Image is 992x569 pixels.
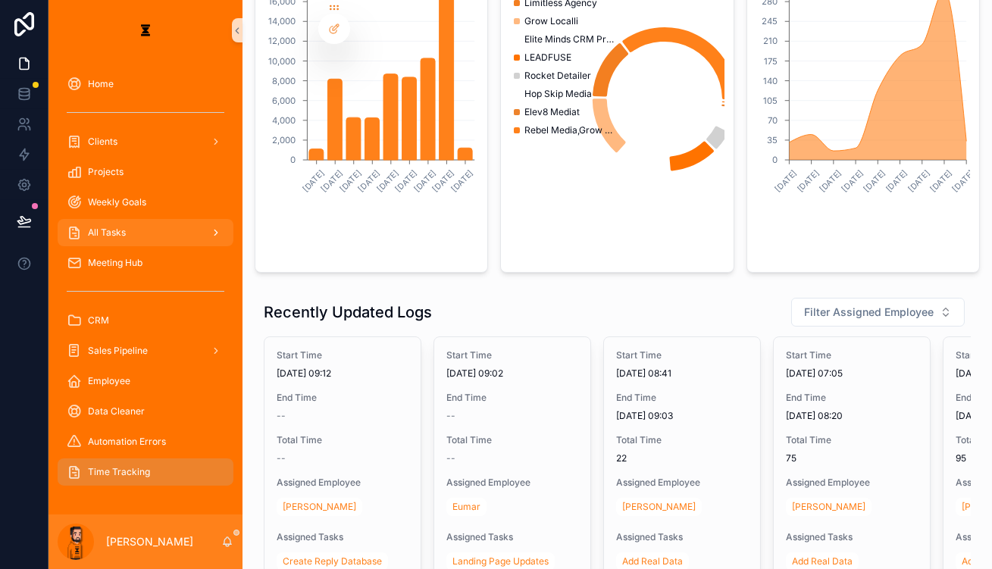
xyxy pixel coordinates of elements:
[524,33,615,45] span: Elite Minds CRM Program
[88,436,166,448] span: Automation Errors
[290,155,296,165] tspan: 0
[524,88,592,100] span: Hop Skip Media
[272,76,296,86] tspan: 8,000
[616,392,748,404] span: End Time
[88,345,148,357] span: Sales Pipeline
[277,452,286,464] span: --
[277,434,408,446] span: Total Time
[264,302,432,323] h1: Recently Updated Logs
[768,115,778,126] tspan: 70
[88,78,114,90] span: Home
[58,128,233,155] a: Clients
[58,249,233,277] a: Meeting Hub
[446,392,578,404] span: End Time
[452,555,549,567] span: Landing Page Updates
[616,498,702,516] a: [PERSON_NAME]
[272,95,296,106] tspan: 6,000
[412,169,438,195] text: [DATE]
[338,169,364,195] text: [DATE]
[446,531,578,543] span: Assigned Tasks
[268,36,296,47] tspan: 12,000
[524,52,571,64] span: LEADFUSE
[764,56,778,67] tspan: 175
[88,227,126,239] span: All Tasks
[786,349,918,361] span: Start Time
[58,428,233,455] a: Automation Errors
[58,398,233,425] a: Data Cleaner
[786,477,918,489] span: Assigned Employee
[616,434,748,446] span: Total Time
[786,452,918,464] span: 75
[375,169,401,195] text: [DATE]
[133,18,158,42] img: App logo
[446,349,578,361] span: Start Time
[272,115,296,126] tspan: 4,000
[446,410,455,422] span: --
[762,16,778,27] tspan: 245
[49,61,243,503] div: scrollable content
[795,169,821,195] text: [DATE]
[786,434,918,446] span: Total Time
[277,477,408,489] span: Assigned Employee
[446,434,578,446] span: Total Time
[616,452,748,464] span: 22
[622,555,683,567] span: Add Real Data
[616,531,748,543] span: Assigned Tasks
[88,405,145,417] span: Data Cleaner
[622,501,696,513] span: [PERSON_NAME]
[277,367,408,380] span: [DATE] 09:12
[58,367,233,395] a: Employee
[283,555,382,567] span: Create Reply Database
[58,337,233,364] a: Sales Pipeline
[767,135,778,145] tspan: 35
[772,155,778,165] tspan: 0
[356,169,382,195] text: [DATE]
[283,501,356,513] span: [PERSON_NAME]
[449,169,475,195] text: [DATE]
[88,136,117,148] span: Clients
[906,169,932,195] text: [DATE]
[452,501,480,513] span: Eumar
[792,501,865,513] span: [PERSON_NAME]
[786,498,872,516] a: [PERSON_NAME]
[88,375,130,387] span: Employee
[524,15,578,27] span: Grow Localli
[763,36,778,47] tspan: 210
[431,169,457,195] text: [DATE]
[88,257,142,269] span: Meeting Hub
[884,169,909,195] text: [DATE]
[446,367,578,380] span: [DATE] 09:02
[773,169,799,195] text: [DATE]
[277,531,408,543] span: Assigned Tasks
[792,555,853,567] span: Add Real Data
[616,477,748,489] span: Assigned Employee
[58,158,233,186] a: Projects
[277,498,362,516] a: [PERSON_NAME]
[524,106,580,118] span: Elev8 Mediat
[616,410,748,422] span: [DATE] 09:03
[277,410,286,422] span: --
[88,196,146,208] span: Weekly Goals
[524,124,615,136] span: Rebel Media,Grow Localli,Hop Skip Media
[524,70,591,82] span: Rocket Detailer
[319,169,345,195] text: [DATE]
[840,169,865,195] text: [DATE]
[301,169,327,195] text: [DATE]
[277,392,408,404] span: End Time
[786,367,918,380] span: [DATE] 07:05
[786,410,918,422] span: [DATE] 08:20
[58,70,233,98] a: Home
[58,219,233,246] a: All Tasks
[791,298,965,327] button: Select Button
[763,95,778,106] tspan: 105
[446,498,487,516] a: Eumar
[862,169,887,195] text: [DATE]
[88,166,124,178] span: Projects
[106,534,193,549] p: [PERSON_NAME]
[446,477,578,489] span: Assigned Employee
[928,169,954,195] text: [DATE]
[818,169,843,195] text: [DATE]
[268,56,296,67] tspan: 10,000
[268,16,296,27] tspan: 14,000
[58,189,233,216] a: Weekly Goals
